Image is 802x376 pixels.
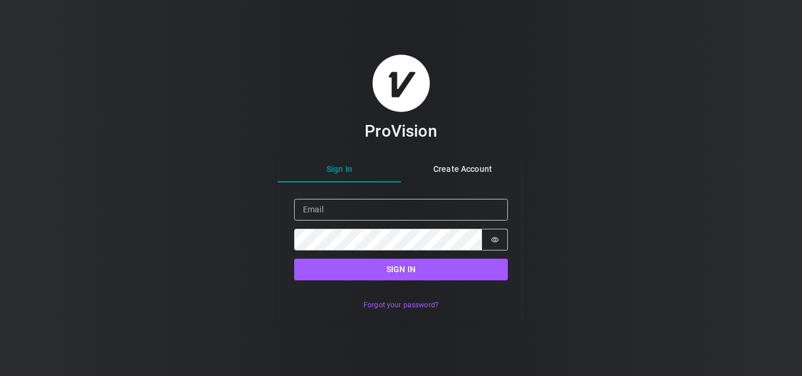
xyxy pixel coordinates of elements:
button: Forgot your password? [357,297,444,314]
h3: ProVision [365,121,437,141]
button: Sign In [278,157,401,182]
button: Show password [482,229,508,250]
button: Sign in [294,259,508,280]
button: Create Account [401,157,524,182]
input: Email [294,199,508,221]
